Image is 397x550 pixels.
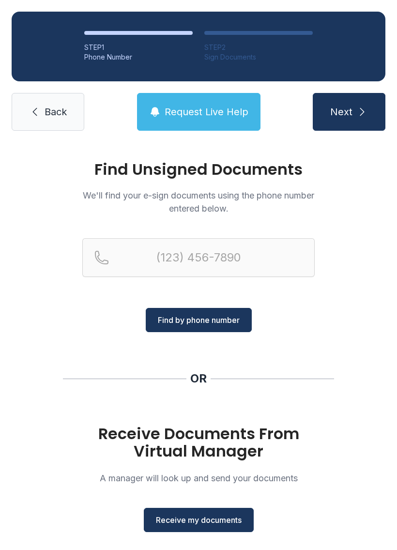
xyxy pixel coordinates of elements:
[204,43,313,52] div: STEP 2
[156,514,242,526] span: Receive my documents
[82,189,315,215] p: We'll find your e-sign documents using the phone number entered below.
[82,162,315,177] h1: Find Unsigned Documents
[84,43,193,52] div: STEP 1
[82,425,315,460] h1: Receive Documents From Virtual Manager
[190,371,207,386] div: OR
[204,52,313,62] div: Sign Documents
[82,472,315,485] p: A manager will look up and send your documents
[82,238,315,277] input: Reservation phone number
[84,52,193,62] div: Phone Number
[165,105,248,119] span: Request Live Help
[45,105,67,119] span: Back
[158,314,240,326] span: Find by phone number
[330,105,352,119] span: Next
